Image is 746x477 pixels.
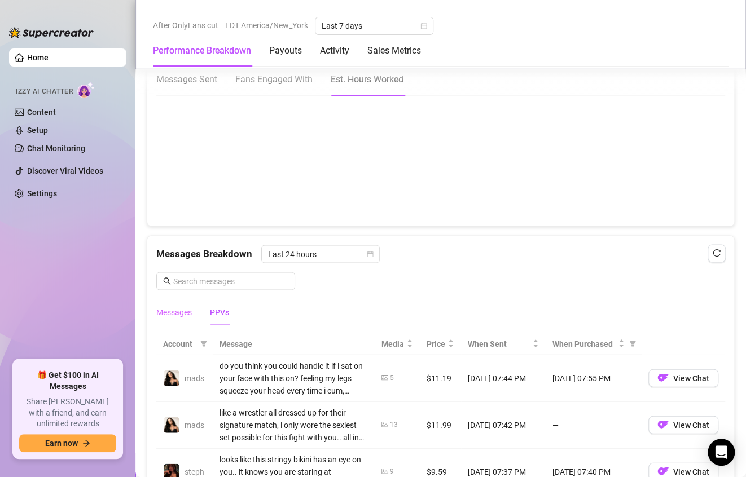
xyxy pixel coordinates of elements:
td: [DATE] 07:55 PM [546,355,642,401]
td: [DATE] 07:44 PM [461,355,546,401]
span: When Sent [468,337,530,350]
img: AI Chatter [77,82,95,98]
span: mads [185,373,204,382]
span: reload [713,249,721,257]
td: — [546,401,642,448]
span: Account [163,337,196,350]
div: 9 [390,466,394,476]
span: mads [185,420,204,429]
div: PPVs [210,306,229,318]
th: Media [375,333,420,355]
span: Share [PERSON_NAME] with a friend, and earn unlimited rewards [19,396,116,430]
a: Settings [27,189,57,198]
span: 🎁 Get $100 in AI Messages [19,370,116,392]
a: Chat Monitoring [27,144,85,153]
td: [DATE] 07:42 PM [461,401,546,448]
span: EDT America/New_York [225,17,308,34]
td: $11.19 [420,355,461,401]
img: OF [657,465,669,476]
span: Last 7 days [322,17,427,34]
th: Price [420,333,461,355]
div: Sales Metrics [367,44,421,58]
span: Earn now [45,439,78,448]
a: OFView Chat [648,376,718,385]
div: Activity [320,44,349,58]
span: Fans Engaged With [235,74,313,85]
span: View Chat [673,420,709,429]
div: Open Intercom Messenger [708,439,735,466]
div: Performance Breakdown [153,44,251,58]
span: picture [381,374,388,381]
div: like a wrestler all dressed up for their signature match, i only wore the sexiest set possible fo... [220,406,368,443]
input: Search messages [173,275,288,287]
span: After OnlyFans cut [153,17,218,34]
a: Content [27,108,56,117]
span: filter [627,335,638,352]
span: filter [198,335,209,352]
div: 5 [390,372,394,383]
img: OF [657,372,669,383]
div: Est. Hours Worked [331,72,403,86]
a: Home [27,53,49,62]
div: do you think you could handle it if i sat on your face with this on? feeling my legs squeeze your... [220,359,368,396]
span: picture [381,467,388,474]
th: Message [213,333,375,355]
a: Setup [27,126,48,135]
span: calendar [367,250,374,257]
span: Media [381,337,404,350]
span: View Chat [673,373,709,382]
span: filter [629,340,636,347]
span: filter [200,340,207,347]
div: Messages [156,306,192,318]
span: arrow-right [82,439,90,447]
td: $11.99 [420,401,461,448]
button: Earn nowarrow-right [19,434,116,452]
img: mads [164,370,179,386]
span: Last 24 hours [268,245,373,262]
button: OFView Chat [648,369,718,387]
div: 13 [390,419,398,430]
button: OFView Chat [648,416,718,434]
span: search [163,277,171,285]
div: Payouts [269,44,302,58]
a: Discover Viral Videos [27,166,103,175]
span: Price [427,337,445,350]
a: OFView Chat [648,422,718,431]
img: OF [657,418,669,430]
div: Messages Breakdown [156,245,725,263]
th: When Purchased [546,333,642,355]
span: steph [185,467,204,476]
img: mads [164,417,179,432]
span: picture [381,421,388,427]
span: Messages Sent [156,74,217,85]
span: calendar [420,23,427,29]
span: Izzy AI Chatter [16,86,73,97]
span: View Chat [673,467,709,476]
span: When Purchased [552,337,616,350]
img: logo-BBDzfeDw.svg [9,27,94,38]
th: When Sent [461,333,546,355]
